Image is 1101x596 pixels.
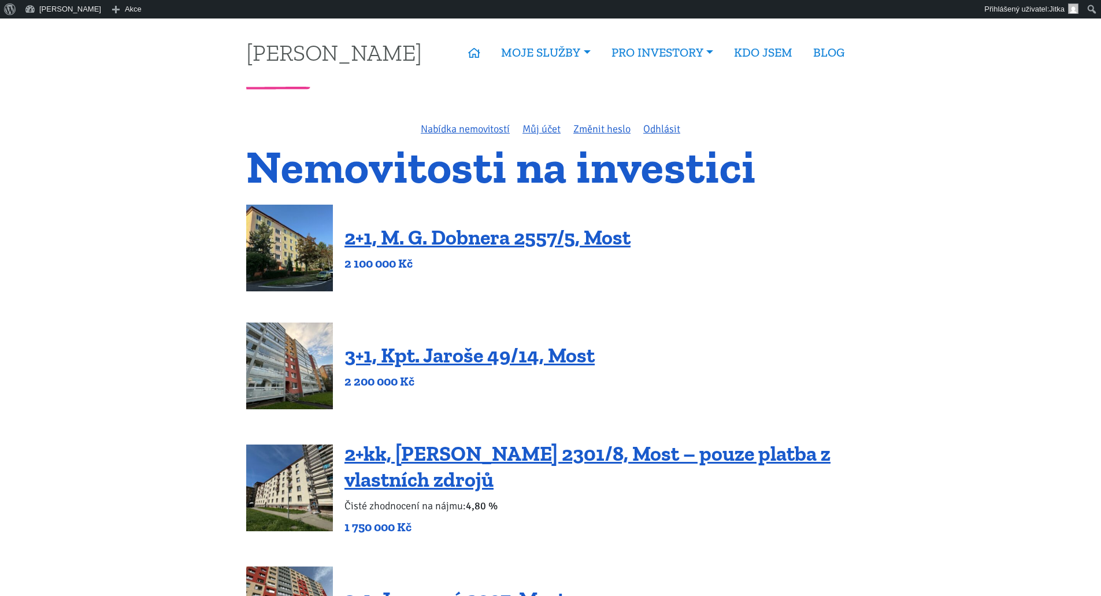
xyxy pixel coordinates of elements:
p: 2 100 000 Kč [344,256,631,272]
a: Změnit heslo [573,123,631,135]
b: 4,80 % [466,499,498,512]
a: Můj účet [522,123,561,135]
p: Čisté zhodnocení na nájmu: [344,498,855,514]
a: MOJE SLUŽBY [491,39,600,66]
p: 2 200 000 Kč [344,373,595,390]
p: 1 750 000 Kč [344,519,855,535]
a: Odhlásit [643,123,680,135]
a: 3+1, Kpt. Jaroše 49/14, Most [344,343,595,368]
a: KDO JSEM [724,39,803,66]
a: Nabídka nemovitostí [421,123,510,135]
a: PRO INVESTORY [601,39,724,66]
a: 2+kk, [PERSON_NAME] 2301/8, Most – pouze platba z vlastních zdrojů [344,441,831,492]
h1: Nemovitosti na investici [246,147,855,186]
a: [PERSON_NAME] [246,41,422,64]
a: BLOG [803,39,855,66]
span: Jitka [1049,5,1065,13]
a: 2+1, M. G. Dobnera 2557/5, Most [344,225,631,250]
